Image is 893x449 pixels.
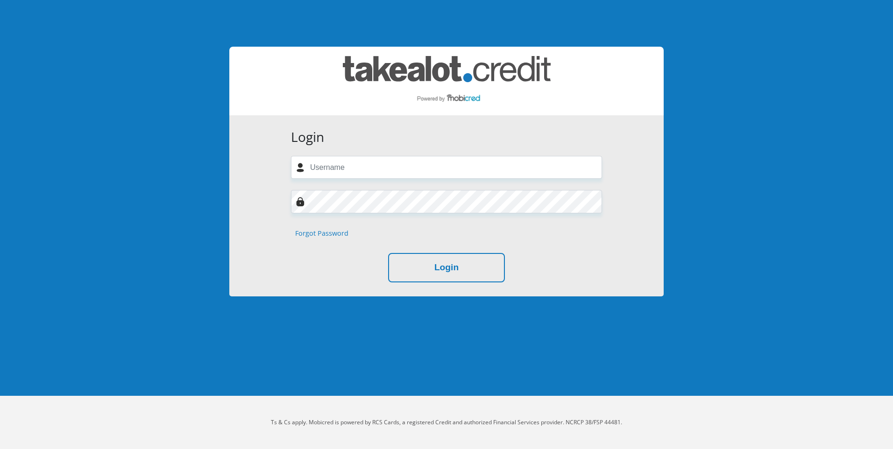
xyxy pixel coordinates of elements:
button: Login [388,253,505,282]
a: Forgot Password [295,228,348,239]
img: Image [296,197,305,206]
h3: Login [291,129,602,145]
p: Ts & Cs apply. Mobicred is powered by RCS Cards, a registered Credit and authorized Financial Ser... [187,418,706,427]
input: Username [291,156,602,179]
img: takealot_credit logo [343,56,551,106]
img: user-icon image [296,163,305,172]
